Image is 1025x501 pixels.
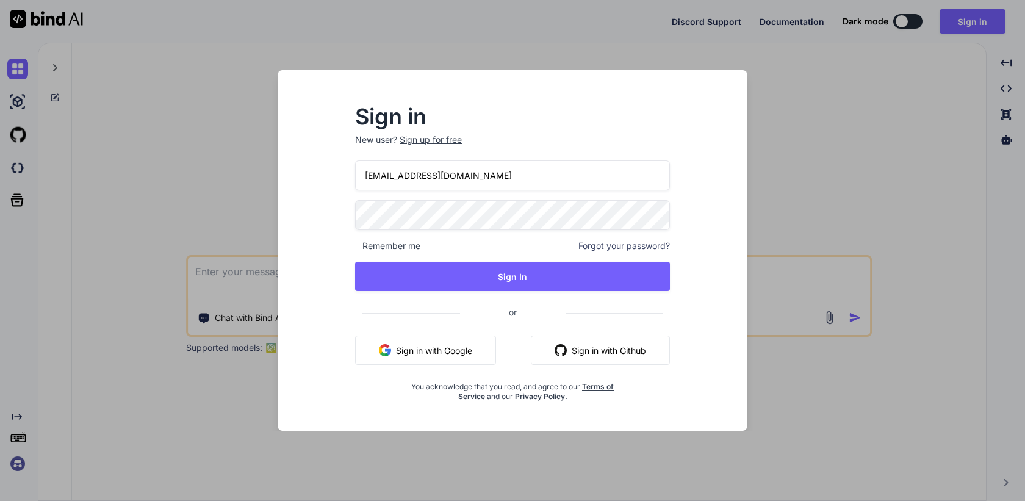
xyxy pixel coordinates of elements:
[355,240,420,252] span: Remember me
[555,344,567,356] img: github
[531,336,670,365] button: Sign in with Github
[355,160,670,190] input: Login or Email
[355,336,496,365] button: Sign in with Google
[578,240,670,252] span: Forgot your password?
[355,134,670,160] p: New user?
[515,392,567,401] a: Privacy Policy.
[400,134,462,146] div: Sign up for free
[379,344,391,356] img: google
[460,297,566,327] span: or
[355,262,670,291] button: Sign In
[355,107,670,126] h2: Sign in
[458,382,614,401] a: Terms of Service
[408,375,617,402] div: You acknowledge that you read, and agree to our and our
